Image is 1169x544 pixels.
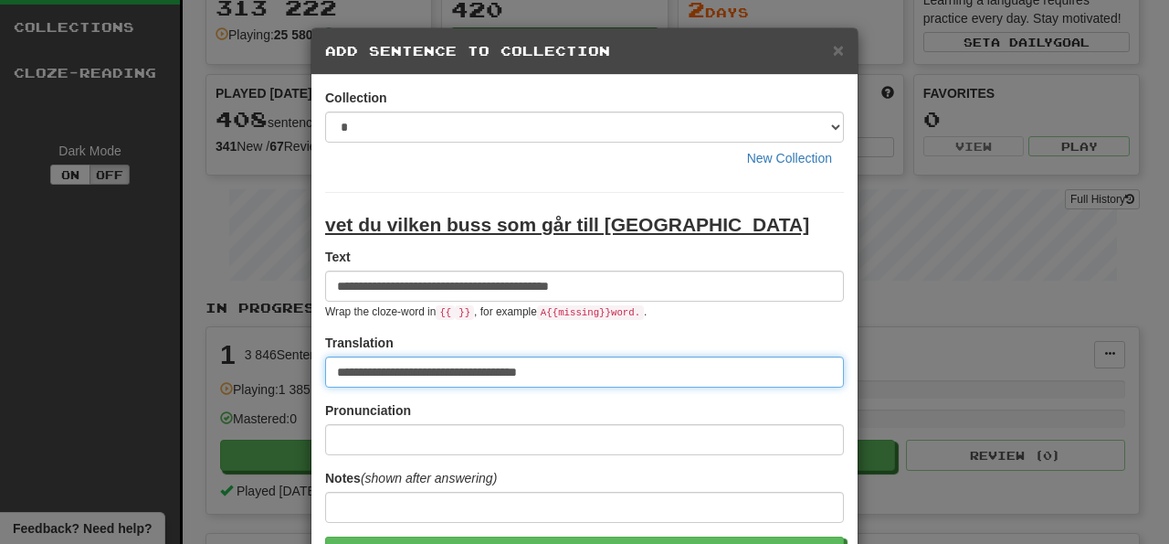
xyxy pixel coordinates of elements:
code: {{ [436,305,455,320]
small: Wrap the cloze-word in , for example . [325,305,647,318]
code: A {{ missing }} word. [537,305,644,320]
h5: Add Sentence to Collection [325,42,844,60]
label: Notes [325,469,497,487]
button: New Collection [735,143,844,174]
code: }} [455,305,474,320]
label: Translation [325,334,394,352]
label: Pronunciation [325,401,411,420]
u: vet du vilken buss som går till [GEOGRAPHIC_DATA] [325,214,809,235]
em: (shown after answering) [361,471,497,485]
button: Close [833,40,844,59]
label: Collection [325,89,387,107]
label: Text [325,248,351,266]
span: × [833,39,844,60]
